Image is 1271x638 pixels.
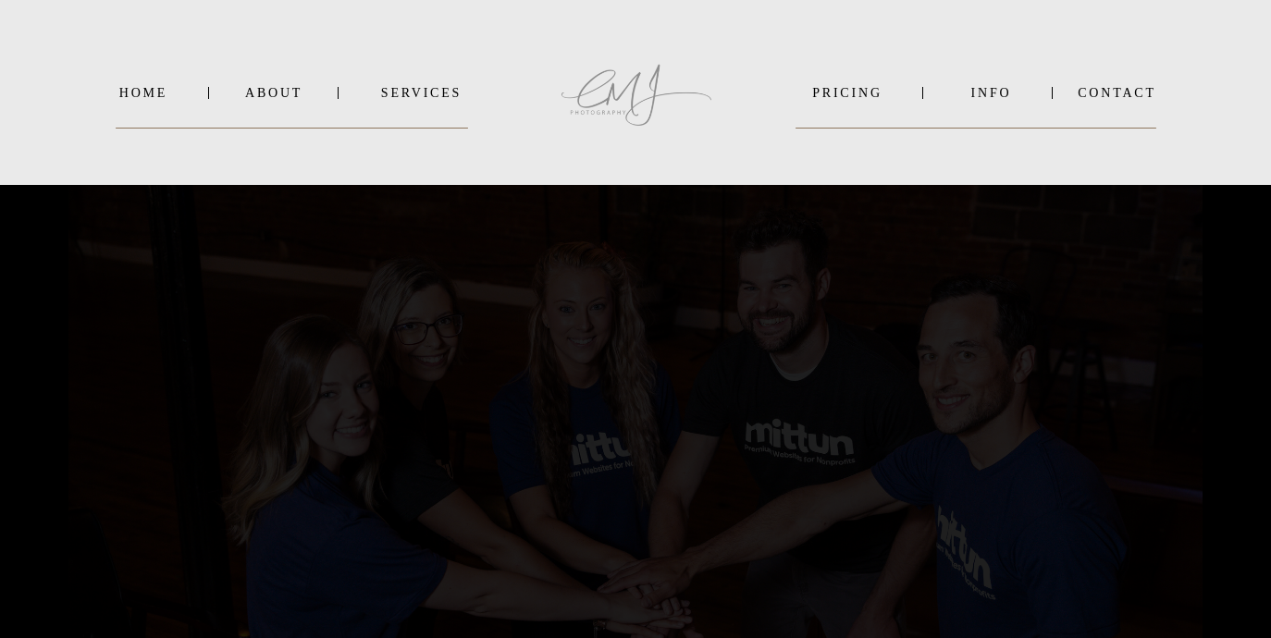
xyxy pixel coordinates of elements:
a: INFO [946,86,1036,100]
a: Contact [1078,86,1156,100]
a: Home [116,86,171,100]
a: About [245,86,301,100]
a: PRICING [796,86,899,100]
a: SERVICES [375,86,468,100]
